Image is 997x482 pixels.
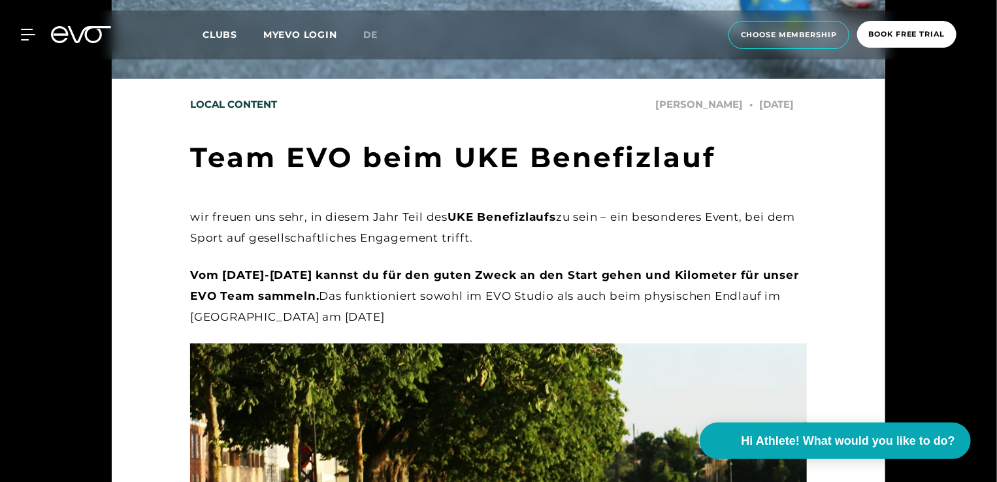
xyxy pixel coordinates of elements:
strong: Vom [DATE]-[DATE] kannst du für den guten Zweck an den Start gehen und Kilometer für unser EVO Te... [190,268,799,302]
a: choose membership [725,21,853,49]
span: de [363,29,378,40]
strong: UKE Benefizlaufs [448,210,556,223]
a: Clubs [203,28,263,40]
h1: Team EVO beim UKE Benefizlauf [190,140,807,176]
a: MYEVO LOGIN [263,29,337,40]
span: [DATE] [759,97,807,112]
div: wir freuen uns sehr, in diesem Jahr Teil des zu sein – ein besonderes Event, bei dem Sport auf ge... [190,206,807,249]
a: de [363,27,394,42]
span: Clubs [203,29,237,40]
a: book free trial [853,21,960,49]
span: Hi Athlete! What would you like to do? [742,432,955,450]
span: book free trial [869,29,945,40]
span: Local Content [190,97,277,112]
span: choose membership [741,29,837,40]
span: [PERSON_NAME] [655,97,759,112]
div: Das funktioniert sowohl im EVO Studio als auch beim physischen Endlauf im [GEOGRAPHIC_DATA] am [D... [190,265,807,328]
button: Hi Athlete! What would you like to do? [700,423,971,459]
